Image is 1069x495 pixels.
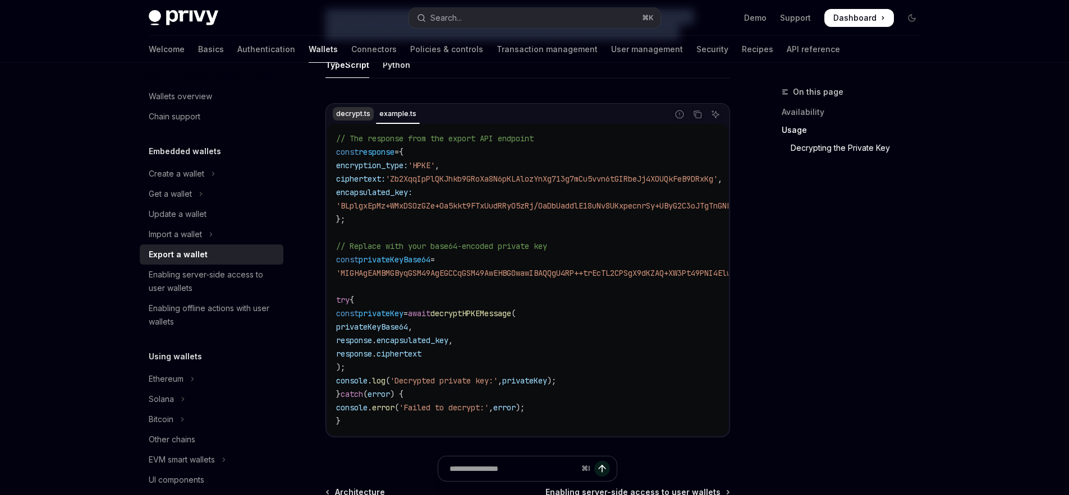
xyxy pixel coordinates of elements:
span: 'Decrypted private key:' [390,376,498,386]
span: encryption_type: [336,160,408,170]
span: const [336,147,359,157]
div: Other chains [149,433,195,446]
a: Wallets [309,36,338,63]
span: privateKeyBase64 [359,255,430,265]
span: error [493,403,516,413]
div: TypeScript [325,52,369,78]
button: Copy the contents from the code block [690,107,705,122]
div: Wallets overview [149,90,212,103]
span: catch [341,389,363,399]
span: const [336,308,359,318]
div: example.ts [376,107,420,121]
button: Toggle dark mode [903,9,921,27]
button: Ask AI [708,107,723,122]
a: UI components [140,470,283,490]
div: Ethereum [149,372,183,386]
span: const [336,255,359,265]
span: 'BLplgxEpMz+WMxDSOzGZe+Oa5kkt9FTxUudRRyO5zRj/OaDbUaddlE18uNv8UKxpecnrSy+UByG2C3oJTgTnGNk=' [336,201,740,211]
h5: Using wallets [149,350,202,363]
span: log [372,376,386,386]
span: , [435,160,439,170]
a: User management [611,36,683,63]
button: Open search [409,8,660,28]
span: encapsulated_key [377,335,448,345]
span: ( [394,403,399,413]
img: dark logo [149,10,218,26]
div: Create a wallet [149,167,204,181]
span: } [336,416,341,426]
div: Python [383,52,410,78]
span: }; [336,214,345,224]
input: Ask a question... [449,456,577,481]
span: ); [547,376,556,386]
button: Send message [594,461,610,477]
span: On this page [793,85,843,99]
a: Connectors [351,36,397,63]
span: // The response from the export API endpoint [336,133,534,144]
h5: Embedded wallets [149,145,221,158]
div: Chain support [149,110,200,123]
a: Export a wallet [140,244,283,265]
span: ( [386,376,390,386]
a: Enabling offline actions with user wallets [140,298,283,332]
span: error [372,403,394,413]
div: Search... [430,11,462,25]
span: ) { [390,389,403,399]
span: privateKey [502,376,547,386]
span: response [336,335,372,345]
a: Chain support [140,107,283,127]
span: ); [516,403,525,413]
span: response [359,147,394,157]
div: Enabling server-side access to user wallets [149,268,277,295]
span: { [350,295,354,305]
a: Wallets overview [140,86,283,107]
span: error [368,389,390,399]
span: = [403,308,408,318]
button: Toggle Bitcoin section [140,409,283,429]
span: 'Zb2XqqIpPlQKJhkb9GRoXa8N6pKLAlozYnXg713g7mCu5vvn6tGIRbeJj4XOUQkFeB9DRxKg' [386,174,718,184]
span: . [368,376,372,386]
button: Toggle Create a wallet section [140,164,283,184]
div: Import a wallet [149,228,202,241]
a: Transaction management [497,36,598,63]
span: response [336,349,372,359]
a: Decrypting the Private Key [782,139,930,157]
span: 'HPKE' [408,160,435,170]
span: , [498,376,502,386]
span: 'Failed to decrypt:' [399,403,489,413]
span: = [394,147,399,157]
button: Report incorrect code [672,107,687,122]
button: Toggle Ethereum section [140,369,283,389]
a: Welcome [149,36,185,63]
span: ); [336,362,345,372]
span: , [489,403,493,413]
a: Demo [744,12,767,24]
span: . [372,335,377,345]
div: Update a wallet [149,207,207,221]
span: ciphertext [377,349,421,359]
a: Support [780,12,811,24]
span: . [368,403,372,413]
span: decryptHPKEMessage [430,308,511,318]
span: } [336,389,341,399]
button: Toggle EVM smart wallets section [140,450,283,470]
span: console [336,403,368,413]
span: // Replace with your base64-encoded private key [336,241,547,251]
span: try [336,295,350,305]
a: Recipes [742,36,773,63]
span: ciphertext: [336,174,386,184]
span: , [448,335,453,345]
div: decrypt.ts [333,107,374,121]
a: Policies & controls [410,36,483,63]
a: Other chains [140,429,283,450]
a: Enabling server-side access to user wallets [140,265,283,298]
span: , [718,174,722,184]
a: Dashboard [824,9,894,27]
span: . [372,349,377,359]
a: Basics [198,36,224,63]
div: Bitcoin [149,413,173,426]
span: ⌘ K [642,13,654,22]
div: Export a wallet [149,248,208,261]
span: , [408,322,412,332]
a: Security [696,36,728,63]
